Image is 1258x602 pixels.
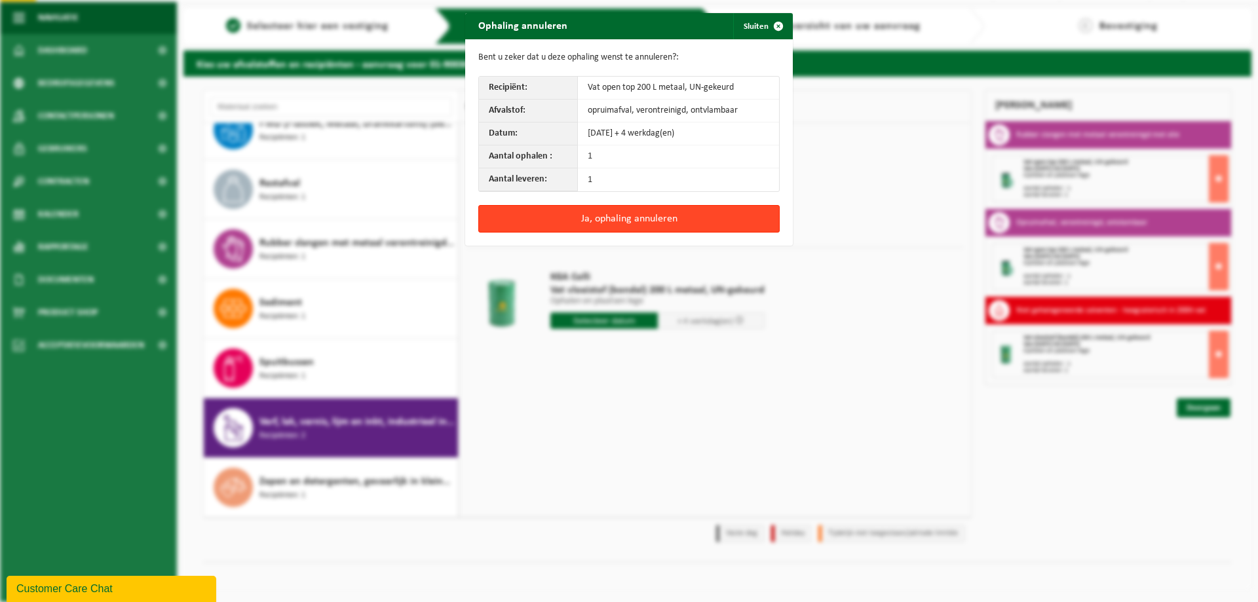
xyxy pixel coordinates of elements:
td: Vat open top 200 L metaal, UN-gekeurd [578,77,779,100]
button: Sluiten [733,13,791,39]
h2: Ophaling annuleren [465,13,581,38]
th: Recipiënt: [479,77,578,100]
th: Aantal leveren: [479,168,578,191]
td: opruimafval, verontreinigd, ontvlambaar [578,100,779,122]
iframe: chat widget [7,573,219,602]
th: Afvalstof: [479,100,578,122]
button: Ja, ophaling annuleren [478,205,780,233]
td: 1 [578,168,779,191]
td: 1 [578,145,779,168]
p: Bent u zeker dat u deze ophaling wenst te annuleren?: [478,52,780,63]
th: Datum: [479,122,578,145]
td: [DATE] + 4 werkdag(en) [578,122,779,145]
th: Aantal ophalen : [479,145,578,168]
